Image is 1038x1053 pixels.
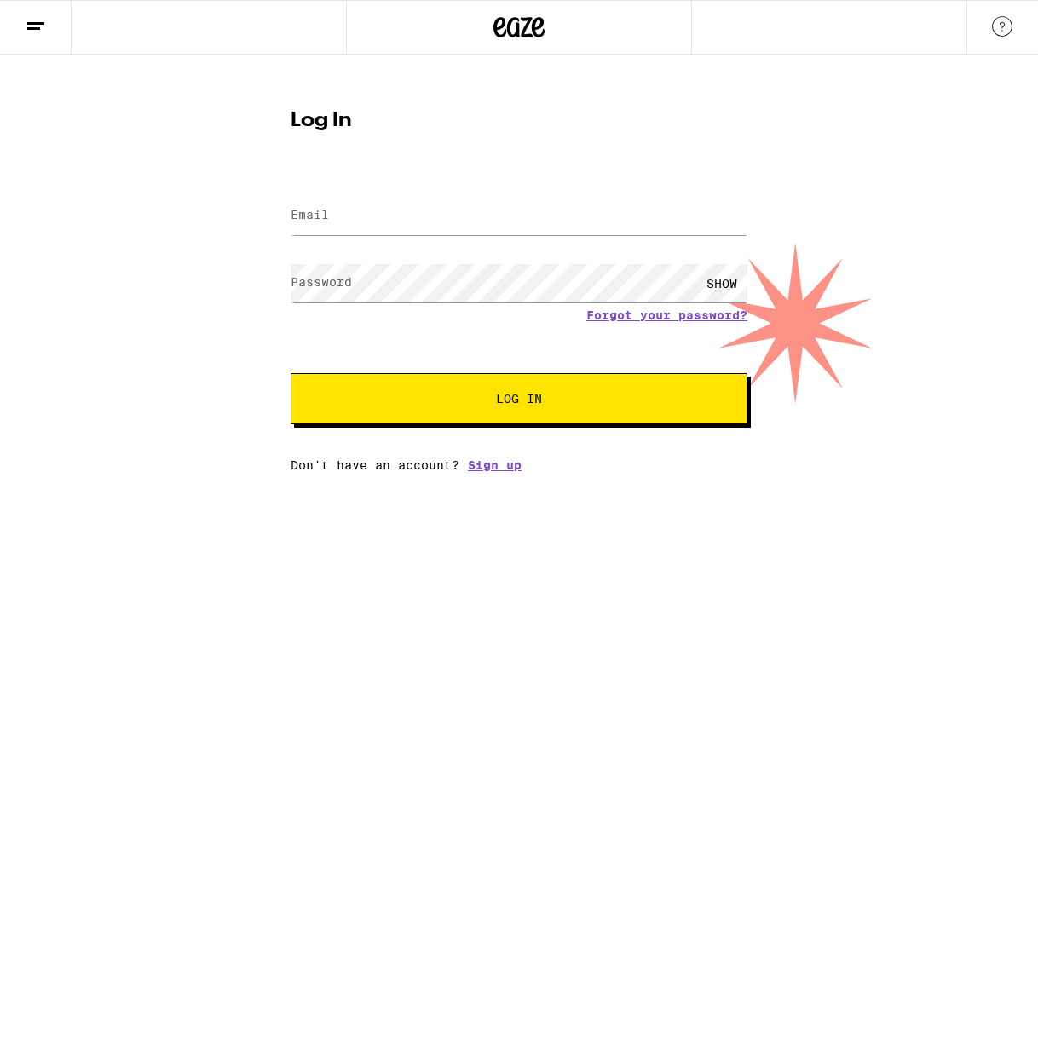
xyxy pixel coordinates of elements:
a: Forgot your password? [586,308,747,322]
h1: Log In [291,111,747,131]
label: Password [291,275,352,289]
div: SHOW [696,264,747,302]
input: Email [291,197,747,235]
div: Don't have an account? [291,458,747,472]
span: Log In [496,393,542,405]
a: Sign up [468,458,522,472]
label: Email [291,208,329,222]
button: Log In [291,373,747,424]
